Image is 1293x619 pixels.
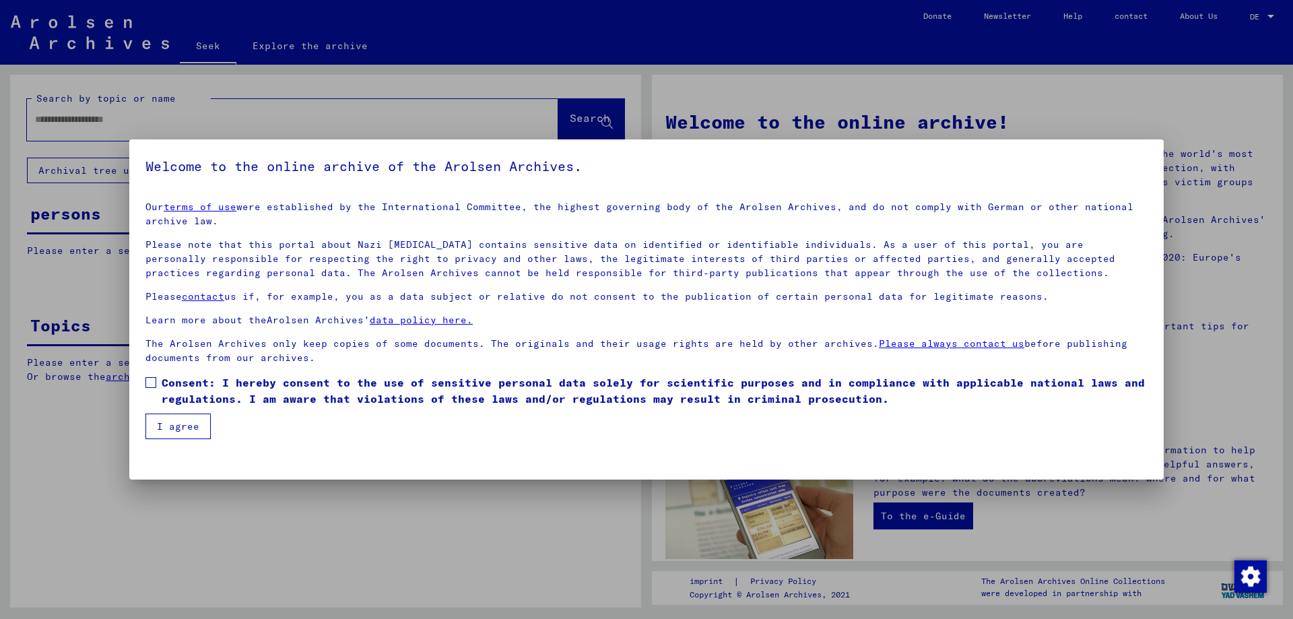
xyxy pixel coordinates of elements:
[145,158,582,174] font: Welcome to the online archive of the Arolsen Archives.
[145,201,1133,227] font: were established by the International Committee, the highest governing body of the Arolsen Archiv...
[145,290,182,302] font: Please
[145,201,164,213] font: Our
[145,337,1127,364] font: before publishing documents from our archives.
[267,314,370,326] font: Arolsen Archives’
[370,314,473,326] a: data policy here.
[164,201,236,213] a: terms of use
[145,414,211,439] button: I agree
[879,337,1024,350] a: Please always contact us
[145,238,1115,279] font: Please note that this portal about Nazi [MEDICAL_DATA] contains sensitive data on identified or i...
[145,314,267,326] font: Learn more about the
[162,376,1145,405] font: Consent: I hereby consent to the use of sensitive personal data solely for scientific purposes an...
[157,420,199,432] font: I agree
[182,290,224,302] a: contact
[145,337,879,350] font: The Arolsen Archives only keep copies of some documents. The originals and their usage rights are...
[224,290,1049,302] font: us if, for example, you as a data subject or relative do not consent to the publication of certai...
[1234,560,1267,593] img: Change consent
